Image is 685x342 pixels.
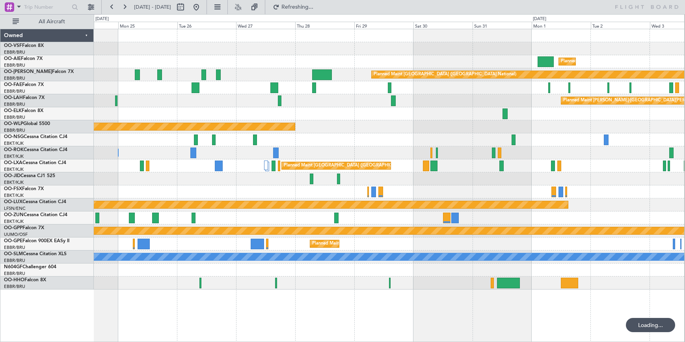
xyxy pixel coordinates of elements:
[4,206,26,211] a: LFSN/ENC
[312,238,455,250] div: Planned Maint [GEOGRAPHIC_DATA] ([GEOGRAPHIC_DATA] National)
[4,108,43,113] a: OO-ELKFalcon 8X
[4,226,44,230] a: OO-GPPFalcon 7X
[4,219,24,224] a: EBKT/KJK
[413,22,473,29] div: Sat 30
[4,239,22,243] span: OO-GPE
[4,148,67,152] a: OO-ROKCessna Citation CJ4
[134,4,171,11] span: [DATE] - [DATE]
[4,161,66,165] a: OO-LXACessna Citation CJ4
[118,22,177,29] div: Mon 25
[24,1,69,13] input: Trip Number
[4,88,25,94] a: EBBR/BRU
[4,174,20,178] span: OO-JID
[4,265,22,269] span: N604GF
[354,22,413,29] div: Fri 29
[4,179,24,185] a: EBKT/KJK
[4,69,52,74] span: OO-[PERSON_NAME]
[4,56,43,61] a: OO-AIEFalcon 7X
[4,258,25,264] a: EBBR/BRU
[4,200,66,204] a: OO-LUXCessna Citation CJ4
[4,252,23,256] span: OO-SLM
[561,56,685,67] div: Planned Maint [GEOGRAPHIC_DATA] ([GEOGRAPHIC_DATA])
[4,192,24,198] a: EBKT/KJK
[95,16,109,22] div: [DATE]
[281,4,314,10] span: Refreshing...
[4,284,25,290] a: EBBR/BRU
[533,16,546,22] div: [DATE]
[4,101,25,107] a: EBBR/BRU
[4,148,24,152] span: OO-ROK
[4,43,22,48] span: OO-VSF
[236,22,295,29] div: Wed 27
[374,69,516,80] div: Planned Maint [GEOGRAPHIC_DATA] ([GEOGRAPHIC_DATA] National)
[269,1,316,13] button: Refreshing...
[4,69,74,74] a: OO-[PERSON_NAME]Falcon 7X
[626,318,675,332] div: Loading...
[4,153,24,159] a: EBKT/KJK
[591,22,650,29] div: Tue 2
[4,62,25,68] a: EBBR/BRU
[4,49,25,55] a: EBBR/BRU
[4,95,23,100] span: OO-LAH
[532,22,591,29] div: Mon 1
[4,232,28,237] a: UUMO/OSF
[4,187,44,191] a: OO-FSXFalcon 7X
[4,56,21,61] span: OO-AIE
[4,82,22,87] span: OO-FAE
[4,161,22,165] span: OO-LXA
[4,43,44,48] a: OO-VSFFalcon 8X
[4,108,22,113] span: OO-ELK
[20,19,83,24] span: All Aircraft
[295,22,354,29] div: Thu 28
[4,245,25,250] a: EBBR/BRU
[4,278,46,282] a: OO-HHOFalcon 8X
[473,22,532,29] div: Sun 31
[4,187,22,191] span: OO-FSX
[4,226,22,230] span: OO-GPP
[4,82,44,87] a: OO-FAEFalcon 7X
[4,140,24,146] a: EBKT/KJK
[9,15,86,28] button: All Aircraft
[4,271,25,277] a: EBBR/BRU
[284,160,426,172] div: Planned Maint [GEOGRAPHIC_DATA] ([GEOGRAPHIC_DATA] National)
[4,121,50,126] a: OO-WLPGlobal 5500
[4,278,24,282] span: OO-HHO
[4,121,23,126] span: OO-WLP
[4,75,25,81] a: EBBR/BRU
[4,200,22,204] span: OO-LUX
[4,135,24,139] span: OO-NSG
[4,127,25,133] a: EBBR/BRU
[4,166,24,172] a: EBKT/KJK
[4,114,25,120] a: EBBR/BRU
[4,213,67,217] a: OO-ZUNCessna Citation CJ4
[4,95,45,100] a: OO-LAHFalcon 7X
[4,239,69,243] a: OO-GPEFalcon 900EX EASy II
[4,265,56,269] a: N604GFChallenger 604
[4,135,67,139] a: OO-NSGCessna Citation CJ4
[4,213,24,217] span: OO-ZUN
[177,22,236,29] div: Tue 26
[4,174,55,178] a: OO-JIDCessna CJ1 525
[4,252,67,256] a: OO-SLMCessna Citation XLS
